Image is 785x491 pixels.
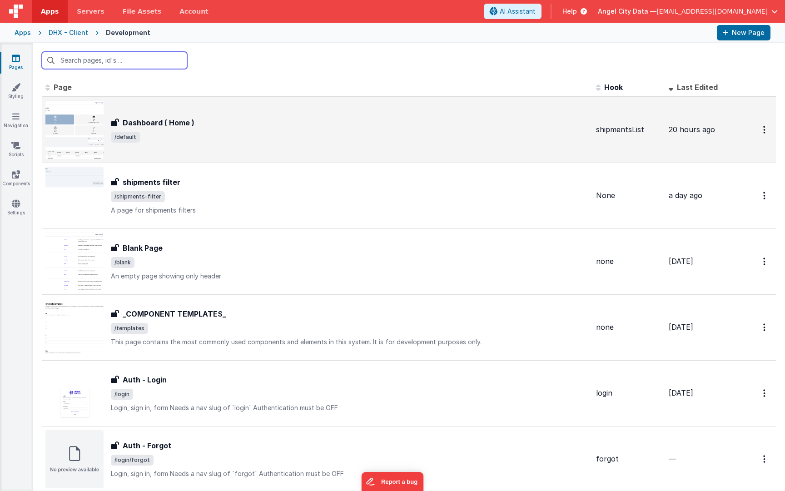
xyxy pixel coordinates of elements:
[77,7,104,16] span: Servers
[656,7,768,16] span: [EMAIL_ADDRESS][DOMAIN_NAME]
[111,469,589,478] p: Login, sign in, form Needs a nav slug of `forgot` Authentication must be OFF
[500,7,536,16] span: AI Assistant
[123,440,171,451] h3: Auth - Forgot
[123,308,226,319] h3: _COMPONENT TEMPLATES_
[562,7,577,16] span: Help
[362,472,424,491] iframe: Marker.io feedback button
[111,403,589,412] p: Login, sign in, form Needs a nav slug of `login` Authentication must be OFF
[111,323,148,334] span: /templates
[111,389,133,400] span: /login
[596,256,661,267] div: none
[669,322,693,332] span: [DATE]
[111,206,589,215] p: A page for shipments filters
[41,7,59,16] span: Apps
[54,83,72,92] span: Page
[758,450,772,468] button: Options
[669,257,693,266] span: [DATE]
[604,83,623,92] span: Hook
[758,120,772,139] button: Options
[669,388,693,397] span: [DATE]
[111,132,140,143] span: /default
[598,7,656,16] span: Angel City Data —
[49,28,88,37] div: DHX - Client
[596,124,661,135] div: shipmentsList
[596,454,661,464] div: forgot
[111,257,134,268] span: /blank
[123,177,180,188] h3: shipments filter
[111,191,165,202] span: /shipments-filter
[123,117,194,128] h3: Dashboard ( Home )
[15,28,31,37] div: Apps
[596,322,661,332] div: none
[596,190,661,201] div: None
[677,83,718,92] span: Last Edited
[123,7,162,16] span: File Assets
[758,186,772,205] button: Options
[123,243,163,253] h3: Blank Page
[42,52,187,69] input: Search pages, id's ...
[669,125,715,134] span: 20 hours ago
[758,252,772,271] button: Options
[717,25,770,40] button: New Page
[758,318,772,337] button: Options
[106,28,150,37] div: Development
[598,7,778,16] button: Angel City Data — [EMAIL_ADDRESS][DOMAIN_NAME]
[111,337,589,347] p: This page contains the most commonly used components and elements in this system. It is for devel...
[669,454,676,463] span: —
[111,272,589,281] p: An empty page showing only header
[596,388,661,398] div: login
[758,384,772,402] button: Options
[484,4,542,19] button: AI Assistant
[669,191,702,200] span: a day ago
[123,374,167,385] h3: Auth - Login
[111,455,154,466] span: /login/forgot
